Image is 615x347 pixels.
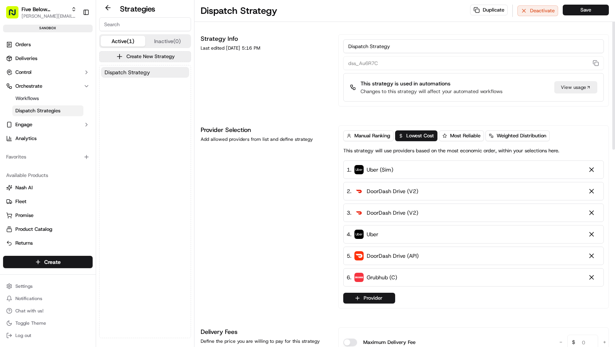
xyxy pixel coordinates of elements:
[343,147,559,154] p: This strategy will use providers based on the most economic order, within your selections here.
[347,165,393,174] div: 1 .
[22,5,68,13] button: Five Below Sandbox
[343,130,394,141] button: Manual Ranking
[15,55,37,62] span: Deliveries
[367,274,397,281] span: Grubhub (C)
[354,187,364,196] img: doordash_logo_v2.png
[15,69,32,76] span: Control
[367,187,418,195] span: DoorDash Drive (V2)
[343,293,395,304] button: Provider
[563,5,609,15] button: Save
[354,230,364,239] img: uber-new-logo.jpeg
[120,3,155,14] h2: Strategies
[101,36,145,47] button: Active (1)
[201,125,329,135] h1: Provider Selection
[22,13,76,19] button: [PERSON_NAME][EMAIL_ADDRESS][DOMAIN_NAME]
[15,95,39,102] span: Workflows
[395,130,437,141] button: Lowest Cost
[354,132,390,139] span: Manual Ranking
[347,273,397,282] div: 6 .
[15,135,37,142] span: Analytics
[15,41,31,48] span: Orders
[3,256,93,268] button: Create
[3,281,93,292] button: Settings
[3,169,93,182] div: Available Products
[201,34,329,43] h1: Strategy Info
[99,17,191,31] input: Search
[44,258,61,266] span: Create
[15,212,33,219] span: Promise
[105,68,150,76] span: Dispatch Strategy
[201,45,329,51] div: Last edited [DATE] 5:16 PM
[3,305,93,316] button: Chat with us!
[363,339,416,346] label: Maximum Delivery Fee
[361,80,502,87] p: This strategy is used in automations
[367,230,378,238] span: Uber
[354,208,364,217] img: doordash_logo_v2.png
[15,308,43,314] span: Chat with us!
[3,66,93,78] button: Control
[554,81,597,93] a: View usage
[12,105,83,116] a: Dispatch Strategies
[3,209,93,222] button: Promise
[6,184,90,191] a: Nash AI
[201,327,329,337] h1: Delivery Fees
[517,5,558,16] button: Deactivate
[201,338,329,344] div: Define the price you are willing to pay for this strategy
[367,209,418,217] span: DoorDash Drive (V2)
[201,136,329,142] div: Add allowed providers from list and define strategy
[15,295,42,302] span: Notifications
[3,195,93,208] button: Fleet
[12,93,83,104] a: Workflows
[3,52,93,65] a: Deliveries
[3,330,93,341] button: Log out
[485,130,550,141] button: Weighted Distribution
[15,240,33,247] span: Returns
[145,36,190,47] button: Inactive (0)
[3,38,93,51] a: Orders
[367,166,393,173] span: Uber (Sim)
[354,273,364,282] img: 5e692f75ce7d37001a5d71f1
[470,5,508,15] button: Duplicate
[361,88,502,95] p: Changes to this strategy will affect your automated workflows
[3,80,93,92] button: Orchestrate
[15,283,33,289] span: Settings
[6,240,90,247] a: Returns
[3,118,93,131] button: Engage
[15,83,42,90] span: Orchestrate
[3,151,93,163] div: Favorites
[15,107,60,114] span: Dispatch Strategies
[367,252,419,260] span: DoorDash Drive (API)
[201,5,277,17] h1: Dispatch Strategy
[15,332,31,339] span: Log out
[3,293,93,304] button: Notifications
[3,318,93,329] button: Toggle Theme
[15,198,27,205] span: Fleet
[99,51,191,62] button: Create New Strategy
[15,226,52,233] span: Product Catalog
[3,182,93,194] button: Nash AI
[3,25,93,32] div: sandbox
[15,184,33,191] span: Nash AI
[347,209,418,217] div: 3 .
[3,237,93,249] button: Returns
[497,132,546,139] span: Weighted Distribution
[406,132,434,139] span: Lowest Cost
[15,121,32,128] span: Engage
[3,132,93,145] a: Analytics
[354,165,364,174] img: uber-new-logo.jpeg
[6,198,90,205] a: Fleet
[3,3,80,22] button: Five Below Sandbox[PERSON_NAME][EMAIL_ADDRESS][DOMAIN_NAME]
[101,67,189,78] button: Dispatch Strategy
[6,212,90,219] a: Promise
[15,320,46,326] span: Toggle Theme
[347,252,419,260] div: 5 .
[439,130,484,141] button: Most Reliable
[347,230,378,239] div: 4 .
[6,226,90,233] a: Product Catalog
[354,251,364,260] img: doordash_logo_red.png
